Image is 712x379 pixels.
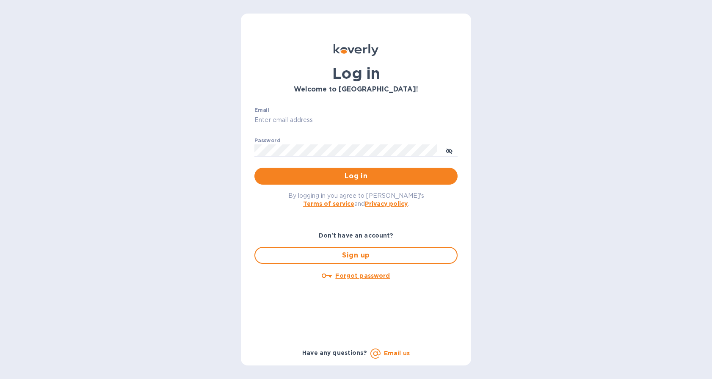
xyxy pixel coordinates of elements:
[261,171,451,181] span: Log in
[441,142,458,159] button: toggle password visibility
[254,108,269,113] label: Email
[384,350,410,357] a: Email us
[254,114,458,127] input: Enter email address
[365,200,408,207] a: Privacy policy
[254,138,280,143] label: Password
[254,86,458,94] h3: Welcome to [GEOGRAPHIC_DATA]!
[254,64,458,82] h1: Log in
[254,168,458,185] button: Log in
[302,349,367,356] b: Have any questions?
[303,200,354,207] a: Terms of service
[288,192,424,207] span: By logging in you agree to [PERSON_NAME]'s and .
[319,232,394,239] b: Don't have an account?
[335,272,390,279] u: Forgot password
[262,250,450,260] span: Sign up
[334,44,378,56] img: Koverly
[254,247,458,264] button: Sign up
